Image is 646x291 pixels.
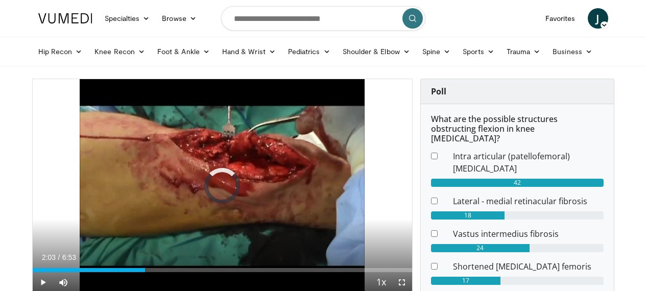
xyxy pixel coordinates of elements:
[546,41,599,62] a: Business
[431,114,604,144] h6: What are the possible structures obstructing flexion in knee [MEDICAL_DATA]?
[431,211,505,220] div: 18
[42,253,56,261] span: 2:03
[282,41,337,62] a: Pediatrics
[32,41,89,62] a: Hip Recon
[539,8,582,29] a: Favorites
[99,8,156,29] a: Specialties
[33,268,412,272] div: Progress Bar
[337,41,416,62] a: Shoulder & Elbow
[151,41,216,62] a: Foot & Ankle
[431,277,501,285] div: 17
[216,41,282,62] a: Hand & Wrist
[588,8,608,29] a: J
[58,253,60,261] span: /
[445,260,611,273] dd: Shortened [MEDICAL_DATA] femoris
[445,228,611,240] dd: Vastus intermedius fibrosis
[221,6,425,31] input: Search topics, interventions
[431,179,604,187] div: 42
[445,195,611,207] dd: Lateral - medial retinacular fibrosis
[416,41,457,62] a: Spine
[445,150,611,175] dd: Intra articular (patellofemoral) [MEDICAL_DATA]
[156,8,203,29] a: Browse
[431,244,530,252] div: 24
[500,41,547,62] a: Trauma
[88,41,151,62] a: Knee Recon
[457,41,500,62] a: Sports
[431,86,446,97] strong: Poll
[62,253,76,261] span: 6:53
[38,13,92,23] img: VuMedi Logo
